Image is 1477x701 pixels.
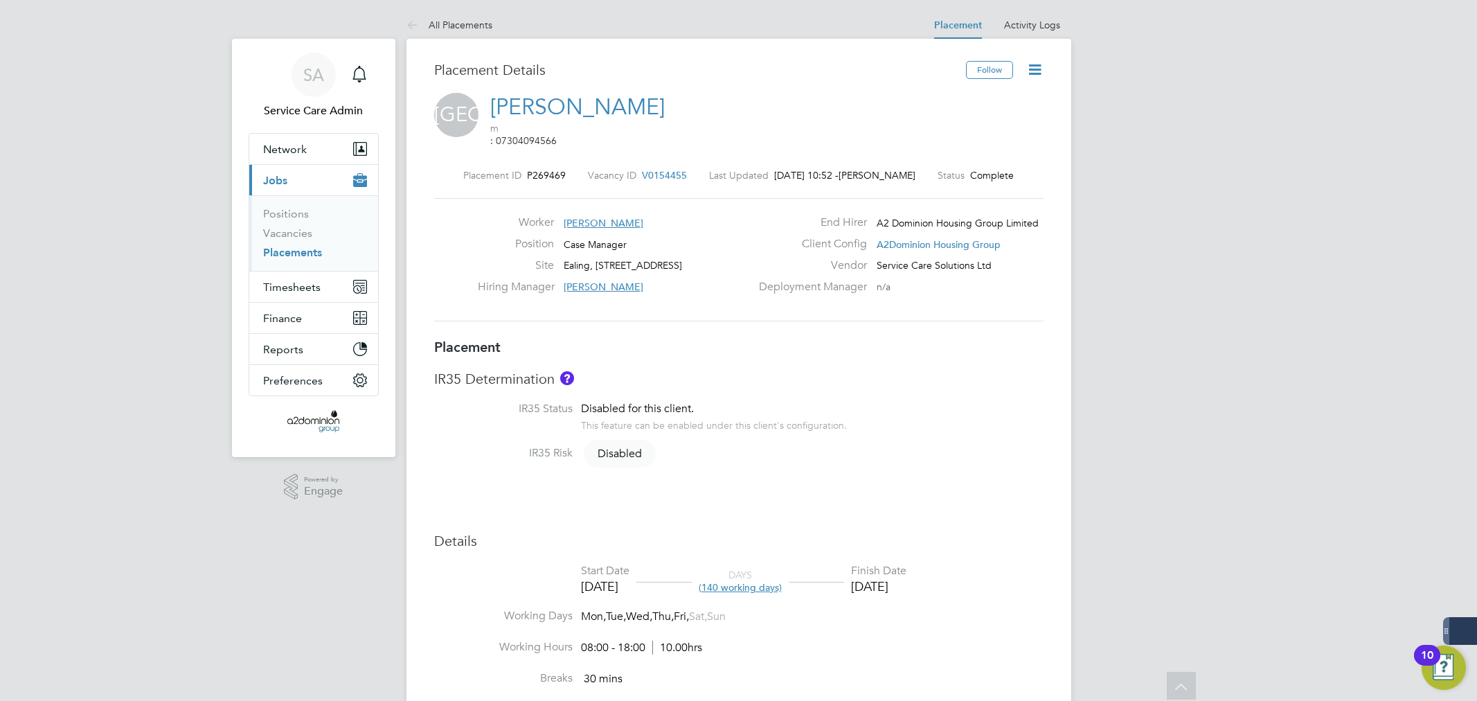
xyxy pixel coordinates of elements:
b: Placement [434,339,501,355]
label: Working Hours [434,640,573,655]
span: Ealing, [STREET_ADDRESS] [564,259,682,272]
span: Tue, [606,610,626,623]
h3: IR35 Determination [434,370,1044,388]
button: Preferences [249,365,378,396]
label: Vendor [751,258,867,273]
label: Position [478,237,554,251]
span: Jobs [263,174,287,187]
span: Sat, [689,610,707,623]
span: Disabled for this client. [581,402,694,416]
span: Sun [707,610,726,623]
button: Open Resource Center, 10 new notifications [1422,646,1466,690]
a: Call via 8x8 [490,134,557,147]
span: A2Dominion Housing Group [877,238,1001,251]
a: SAService Care Admin [249,53,379,119]
span: [GEOGRAPHIC_DATA] [434,93,478,137]
a: All Placements [406,19,492,31]
label: Site [478,258,554,273]
a: [PERSON_NAME] [490,94,665,121]
span: (140 working days) [699,581,782,594]
label: IR35 Risk [434,446,573,461]
button: Network [249,134,378,164]
div: This feature can be enabled under this client's configuration. [581,416,847,432]
h3: Details [434,532,1044,550]
span: Case Manager [564,238,627,251]
label: Vacancy ID [588,169,636,181]
a: Placements [263,246,322,259]
label: Hiring Manager [478,280,554,294]
a: Placement [934,19,982,31]
h3: Placement Details [434,61,956,79]
label: IR35 Status [434,402,573,416]
span: Thu, [652,610,674,623]
span: [PERSON_NAME] [564,281,643,293]
span: [DATE] 10:52 - [774,169,839,181]
span: Disabled [584,440,656,468]
span: Complete [970,169,1014,181]
img: a2dominion-logo-retina.png [287,410,339,432]
button: Finance [249,303,378,333]
div: [DATE] [581,578,629,594]
a: Vacancies [263,227,312,240]
button: Jobs [249,165,378,195]
label: Deployment Manager [751,280,867,294]
button: Reports [249,334,378,364]
span: V0154455 [642,169,687,181]
div: [DATE] [851,578,906,594]
span: [PERSON_NAME] [839,169,915,181]
span: Mon, [581,610,606,623]
span: 10.00hrs [652,641,702,655]
span: SA [303,66,324,84]
label: Worker [478,215,554,230]
div: Jobs [249,195,378,271]
span: Timesheets [263,281,321,294]
div: DAYS [692,569,789,594]
span: Powered by [304,474,343,486]
button: Follow [966,61,1013,79]
label: Client Config [751,237,867,251]
a: Go to home page [249,410,379,432]
span: Service Care Solutions Ltd [877,259,992,272]
span: Network [263,143,307,156]
span: Service Care Admin [249,103,379,119]
span: Finance [263,312,302,325]
nav: Main navigation [232,39,395,457]
label: Working Days [434,609,573,623]
label: Placement ID [463,169,521,181]
span: n/a [877,281,890,293]
div: 08:00 - 18:00 [581,641,702,655]
a: Powered byEngage [284,474,343,500]
span: 30 mins [584,672,623,686]
span: Wed, [626,610,652,623]
span: Reports [263,343,303,356]
span: Engage [304,486,343,497]
span: P269469 [527,169,566,181]
div: Finish Date [851,564,906,578]
button: Timesheets [249,272,378,302]
div: Start Date [581,564,629,578]
span: A2 Dominion Housing Group Limited [877,217,1039,229]
label: Breaks [434,671,573,686]
span: [PERSON_NAME] [564,217,643,229]
span: Fri, [674,610,689,623]
span: m [490,122,665,147]
a: Activity Logs [1004,19,1060,31]
a: Positions [263,207,309,220]
label: Status [938,169,965,181]
label: Last Updated [709,169,769,181]
div: 10 [1421,655,1433,673]
button: About IR35 [560,371,574,385]
label: End Hirer [751,215,867,230]
span: Preferences [263,374,323,387]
